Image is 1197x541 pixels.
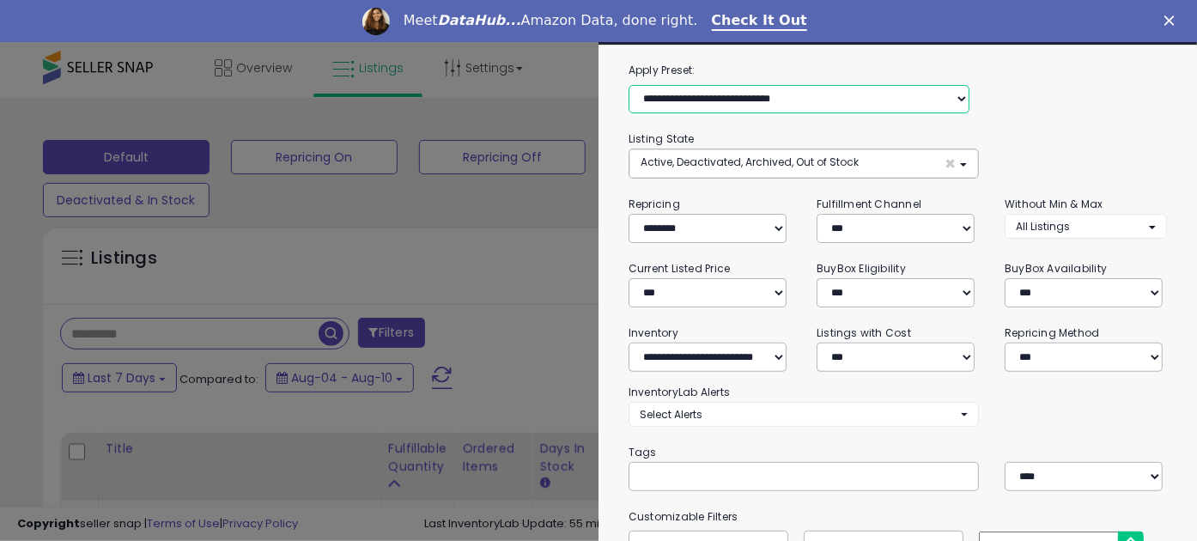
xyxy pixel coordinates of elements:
[817,197,921,211] small: Fulfillment Channel
[629,402,979,427] button: Select Alerts
[629,261,730,276] small: Current Listed Price
[641,155,859,169] span: Active, Deactivated, Archived, Out of Stock
[945,155,957,173] span: ×
[616,508,1180,526] small: Customizable Filters
[1164,15,1182,26] div: Close
[404,12,698,29] div: Meet Amazon Data, done right.
[616,443,1180,462] small: Tags
[1005,261,1107,276] small: BuyBox Availability
[616,61,1180,80] label: Apply Preset:
[1005,197,1103,211] small: Without Min & Max
[362,8,390,35] img: Profile image for Georgie
[438,12,521,28] i: DataHub...
[629,149,978,178] button: Active, Deactivated, Archived, Out of Stock ×
[1005,214,1167,239] button: All Listings
[629,325,678,340] small: Inventory
[629,131,695,146] small: Listing State
[817,325,911,340] small: Listings with Cost
[1005,325,1100,340] small: Repricing Method
[640,407,702,422] span: Select Alerts
[1016,219,1070,234] span: All Listings
[629,197,680,211] small: Repricing
[629,385,730,399] small: InventoryLab Alerts
[712,12,808,31] a: Check It Out
[817,261,906,276] small: BuyBox Eligibility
